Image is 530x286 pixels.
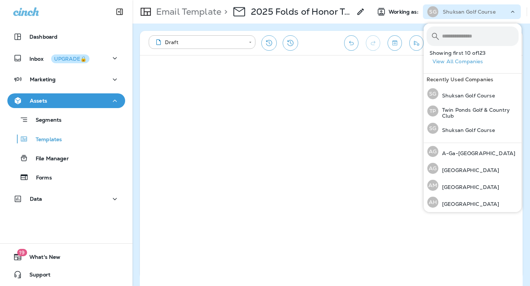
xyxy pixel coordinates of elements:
button: Send test email [409,35,424,51]
button: Forms [7,169,125,185]
button: AM[GEOGRAPHIC_DATA] [424,177,522,194]
p: Email Template [153,6,221,17]
button: Segments [7,112,125,128]
button: AG[GEOGRAPHIC_DATA] [US_STATE] [424,211,522,228]
button: View All Companies [430,56,522,67]
p: Twin Ponds Golf & Country Club [438,107,519,119]
span: Support [22,272,50,280]
p: > [221,6,227,17]
button: Toggle preview [388,35,402,51]
p: Shuksan Golf Course [438,127,495,133]
button: AG[GEOGRAPHIC_DATA] [424,160,522,177]
p: Showing first 10 of 123 [430,50,522,56]
button: 19What's New [7,250,125,264]
div: Draft [154,39,244,46]
button: SGShuksan Golf Course [424,120,522,137]
button: Support [7,267,125,282]
div: AG [427,163,438,174]
button: AH[GEOGRAPHIC_DATA] [424,194,522,211]
button: UPGRADE🔒 [51,54,89,63]
div: AG [427,146,438,157]
p: Inbox [29,54,89,62]
button: TPTwin Ponds Golf & Country Club [424,102,522,120]
button: InboxUPGRADE🔒 [7,51,125,65]
p: Segments [28,117,61,124]
p: Dashboard [29,34,57,40]
button: Data [7,192,125,206]
button: Templates [7,131,125,147]
div: Recently Used Companies [424,74,522,85]
p: [GEOGRAPHIC_DATA] [438,167,499,173]
button: Restore from previous version [261,35,277,51]
div: SG [427,88,438,99]
div: SG [427,123,438,134]
button: Dashboard [7,29,125,44]
p: A-Ga-[GEOGRAPHIC_DATA] [438,150,515,156]
button: Assets [7,93,125,108]
div: TP [427,106,438,117]
div: SG [427,6,438,17]
p: File Manager [28,155,69,162]
span: What's New [22,254,60,263]
button: File Manager [7,150,125,166]
p: Data [30,196,42,202]
p: [GEOGRAPHIC_DATA] [438,184,499,190]
p: Forms [29,175,52,182]
p: 2025 Folds of Honor Tournament - 9/20 [251,6,352,17]
button: Collapse Sidebar [109,4,130,19]
div: UPGRADE🔒 [54,56,86,61]
span: 19 [17,249,27,256]
button: View Changelog [283,35,298,51]
p: Assets [30,98,47,104]
button: Undo [344,35,358,51]
span: Working as: [389,9,420,15]
div: AM [427,180,438,191]
div: AH [427,197,438,208]
button: SGShuksan Golf Course [424,85,522,102]
p: Shuksan Golf Course [443,9,496,15]
p: Templates [28,136,62,143]
button: Marketing [7,72,125,87]
button: AGA-Ga-[GEOGRAPHIC_DATA] [424,143,522,160]
p: Marketing [30,76,56,82]
p: Shuksan Golf Course [438,93,495,99]
p: [GEOGRAPHIC_DATA] [438,201,499,207]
